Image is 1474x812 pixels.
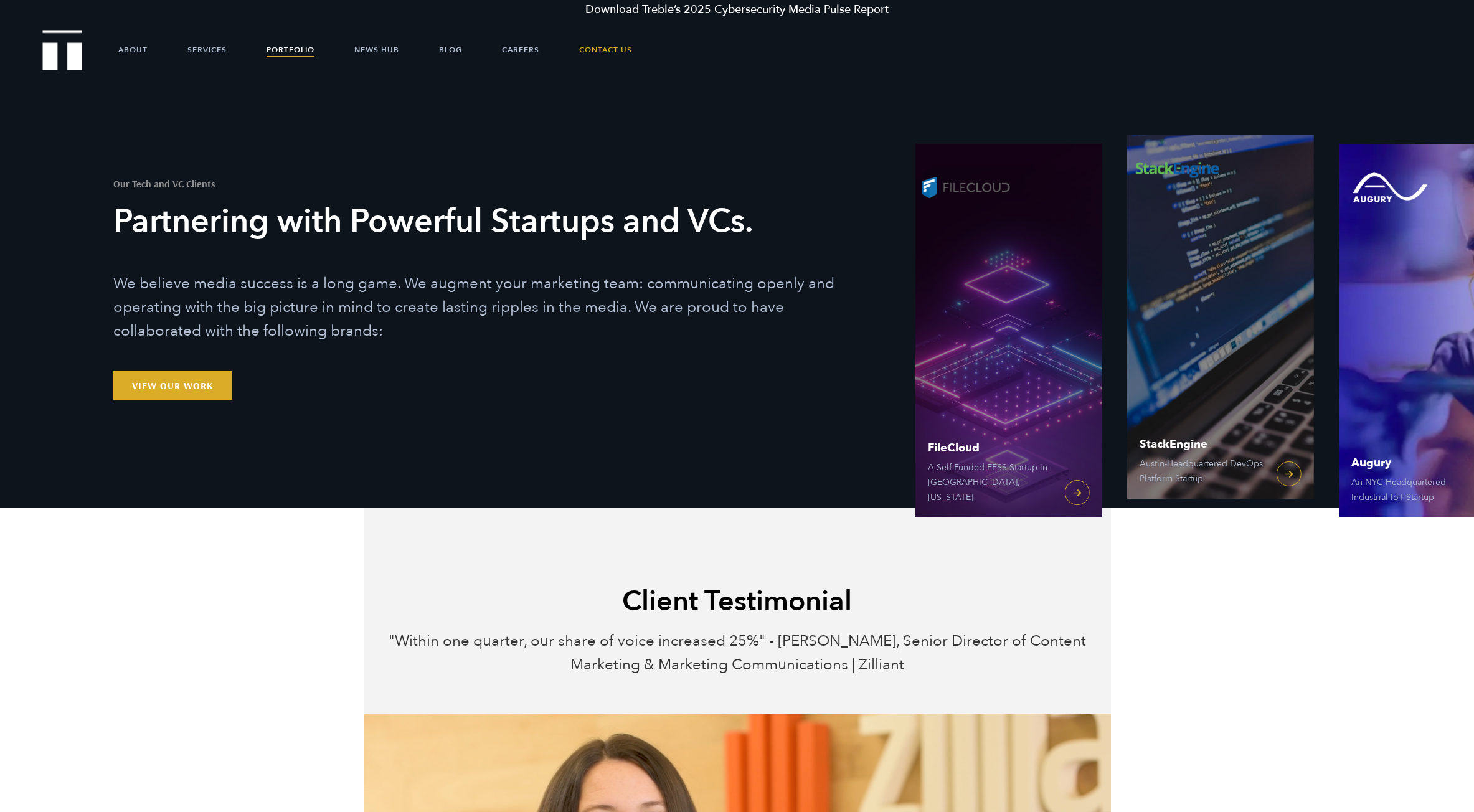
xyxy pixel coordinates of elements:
[373,630,1102,699] p: "Within one quarter, our share of voice increased 25%" - [PERSON_NAME], Senior Director of Conten...
[113,179,847,189] h1: Our Tech and VC Clients
[113,272,847,343] p: We believe media success is a long game. We augment your marketing team: communicating openly and...
[113,371,232,400] a: View Our Work
[118,31,148,68] a: About
[1140,439,1264,450] span: StackEngine
[267,31,314,68] a: Portfolio
[928,460,1052,505] span: A Self-Funded EFSS Startup in [GEOGRAPHIC_DATA], [US_STATE]
[928,443,1052,454] span: FileCloud
[1127,144,1227,194] img: StackEngine logo
[502,31,539,68] a: Careers
[1140,456,1264,486] span: Austin-Headquartered DevOps Platform Startup
[373,583,1102,620] h2: Client Testimonial
[354,31,399,68] a: News Hub
[187,31,227,68] a: Services
[113,199,847,244] h3: Partnering with Powerful Startups and VCs.
[439,31,462,68] a: Blog
[1339,163,1439,212] img: Augury logo
[579,31,632,68] a: Contact Us
[44,31,81,69] a: Treble Homepage
[915,163,1015,212] img: FileCloud logo
[915,144,1102,517] a: FileCloud
[1127,125,1314,499] a: StackEngine
[43,30,82,70] img: Treble logo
